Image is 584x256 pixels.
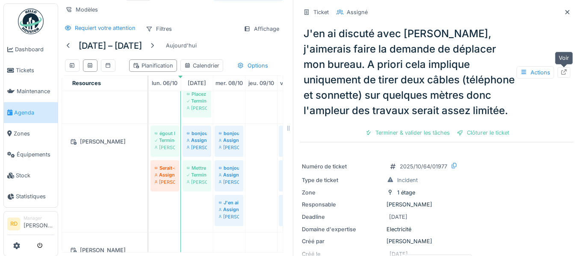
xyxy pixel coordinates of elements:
[397,176,418,184] div: Incident
[219,213,239,220] div: [PERSON_NAME]
[72,80,101,86] span: Resources
[16,192,54,200] span: Statistiques
[213,77,245,89] a: 8 octobre 2025
[155,137,175,144] div: Terminé
[7,218,20,230] li: RD
[187,165,207,171] div: Mettre le baffle a roulette + micro dans la cour 456 pour 12h50 merciiii
[187,130,207,137] div: bonjour, serait-il possible de reprendre la pose de derbigum sur le toit du hall de tennis merci
[397,188,415,197] div: 1 étage
[18,9,44,34] img: Badge_color-CXgf-gQk.svg
[302,237,572,245] div: [PERSON_NAME]
[155,130,175,137] div: égout Lavoisier
[555,52,573,64] div: Voir
[240,23,283,35] div: Affichage
[313,8,329,16] div: Ticket
[389,213,407,221] div: [DATE]
[187,137,207,144] div: Assigné
[24,215,54,233] li: [PERSON_NAME]
[75,24,136,32] div: Requiert votre attention
[17,87,54,95] span: Maintenance
[302,200,383,209] div: Responsable
[15,45,54,53] span: Dashboard
[219,130,239,137] div: bonjour, serait-il possible d'accrocher les tenture dans le local des anciens ( aesm) merci
[302,176,383,184] div: Type de ticket
[62,3,102,16] div: Modèles
[162,40,200,51] div: Aujourd'hui
[516,66,554,79] div: Actions
[133,62,173,70] div: Planification
[67,245,142,256] div: [PERSON_NAME]
[4,60,58,81] a: Tickets
[187,97,207,104] div: Terminé
[187,171,207,178] div: Terminé
[362,127,453,138] div: Terminer & valider les tâches
[155,179,175,185] div: [PERSON_NAME]
[219,206,239,213] div: Assigné
[347,8,368,16] div: Assigné
[278,77,308,89] a: 10 octobre 2025
[14,129,54,138] span: Zones
[187,91,207,97] div: Placez les conteneurs poubelle à l'intérieur de local
[302,237,383,245] div: Créé par
[142,23,176,35] div: Filtres
[4,123,58,144] a: Zones
[79,41,142,51] h5: [DATE] – [DATE]
[233,59,272,72] div: Options
[14,109,54,117] span: Agenda
[453,127,513,138] div: Clôturer le ticket
[155,171,175,178] div: Assigné
[219,179,239,185] div: [PERSON_NAME]
[155,165,175,171] div: Serait-il possible de fixer notre plaque en métal Aesm sur le mur à côté de la porte d e notre lo...
[184,62,219,70] div: Calendrier
[7,215,54,235] a: RD Manager[PERSON_NAME]
[4,39,58,60] a: Dashboard
[67,136,142,147] div: [PERSON_NAME]
[219,144,239,151] div: [PERSON_NAME]
[246,77,276,89] a: 9 octobre 2025
[16,66,54,74] span: Tickets
[150,77,180,89] a: 6 octobre 2025
[219,171,239,178] div: Assigné
[302,213,383,221] div: Deadline
[155,144,175,151] div: [PERSON_NAME]
[302,225,383,233] div: Domaine d'expertise
[302,225,572,233] div: Electricité
[219,199,239,206] div: J'en ai discuté avec [PERSON_NAME], j'aimerais faire la demande de déplacer mon bureau. A priori ...
[4,81,58,102] a: Maintenance
[187,144,207,151] div: [PERSON_NAME]
[302,188,383,197] div: Zone
[4,144,58,165] a: Équipements
[400,162,447,171] div: 2025/10/64/01977
[219,165,239,171] div: bonjour, serait-il possible de placé la plaque aesm des anciens sur le mur à coté de la porte la ...
[4,165,58,186] a: Stock
[4,186,58,207] a: Statistiques
[16,171,54,179] span: Stock
[187,179,207,185] div: [PERSON_NAME]
[302,162,383,171] div: Numéro de ticket
[302,200,572,209] div: [PERSON_NAME]
[24,215,54,221] div: Manager
[187,105,207,112] div: [PERSON_NAME]
[4,102,58,123] a: Agenda
[219,137,239,144] div: Assigné
[300,23,574,122] div: J'en ai discuté avec [PERSON_NAME], j'aimerais faire la demande de déplacer mon bureau. A priori ...
[17,150,54,159] span: Équipements
[186,77,208,89] a: 7 octobre 2025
